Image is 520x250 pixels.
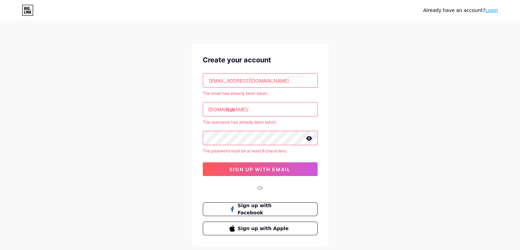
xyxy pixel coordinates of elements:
[238,202,291,216] span: Sign up with Facebook
[208,106,249,113] div: [DOMAIN_NAME]/
[203,222,318,235] button: Sign up with Apple
[257,184,263,191] div: Or
[238,225,291,232] span: Sign up with Apple
[485,8,498,13] a: Login
[423,7,498,14] div: Already have an account?
[203,148,318,154] div: The password must be at least 8 characters.
[203,119,318,125] div: The username has already been taken.
[203,202,318,216] button: Sign up with Facebook
[203,90,318,97] div: The email has already been taken.
[229,166,291,172] span: sign up with email
[203,102,317,116] input: username
[203,162,318,176] button: sign up with email
[203,55,318,65] div: Create your account
[203,74,317,87] input: Email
